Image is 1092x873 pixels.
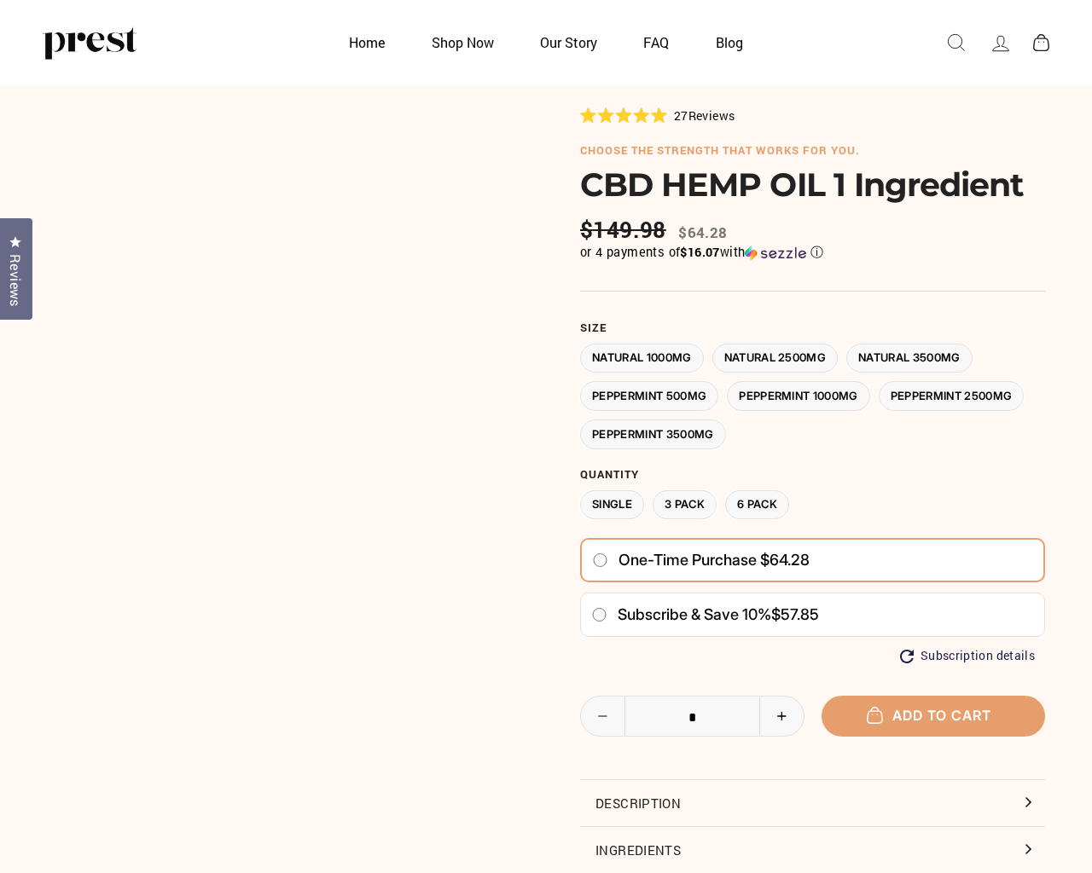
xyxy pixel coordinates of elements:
[580,468,1045,482] label: Quantity
[727,381,870,411] label: Peppermint 1000MG
[921,649,1035,663] span: Subscription details
[580,106,735,124] div: 27Reviews
[745,246,806,261] img: Sezzle
[771,605,819,623] span: $57.85
[678,223,727,242] span: $64.28
[519,26,619,59] a: Our Story
[846,344,973,373] label: Natural 3500MG
[694,26,764,59] a: Blog
[680,244,719,260] span: $16.07
[580,827,1045,873] button: Ingredients
[4,254,26,307] span: Reviews
[900,649,1035,663] button: Subscription details
[410,26,515,59] a: Shop Now
[822,696,1046,736] button: Add to cart
[580,344,704,373] label: Natural 1000MG
[580,165,1045,204] h1: CBD HEMP OIL 1 Ingredient
[580,244,1045,261] div: or 4 payments of$16.07withSezzle Click to learn more about Sezzle
[619,551,810,569] span: One-time purchase $64.28
[43,26,136,60] img: PREST ORGANICS
[759,697,804,736] button: Increase item quantity by one
[622,26,690,59] a: FAQ
[580,244,1045,261] div: or 4 payments of with
[581,697,625,736] button: Reduce item quantity by one
[580,144,1045,158] h6: choose the strength that works for you.
[653,490,717,520] label: 3 Pack
[688,107,735,124] span: Reviews
[580,217,671,243] span: $149.98
[618,605,771,623] span: Subscribe & save 10%
[580,490,644,520] label: Single
[328,26,764,59] ul: Primary
[580,419,726,449] label: Peppermint 3500MG
[580,780,1045,826] button: Description
[725,490,789,520] label: 6 Pack
[879,381,1025,411] label: Peppermint 2500MG
[712,344,839,373] label: Natural 2500MG
[592,553,608,567] input: One-time purchase $64.28
[580,381,718,411] label: Peppermint 500MG
[581,697,804,737] input: quantity
[591,608,607,622] input: Subscribe & save 10%$57.85
[328,26,406,59] a: Home
[674,107,688,124] span: 27
[580,321,1045,335] label: Size
[875,707,991,724] span: Add to cart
